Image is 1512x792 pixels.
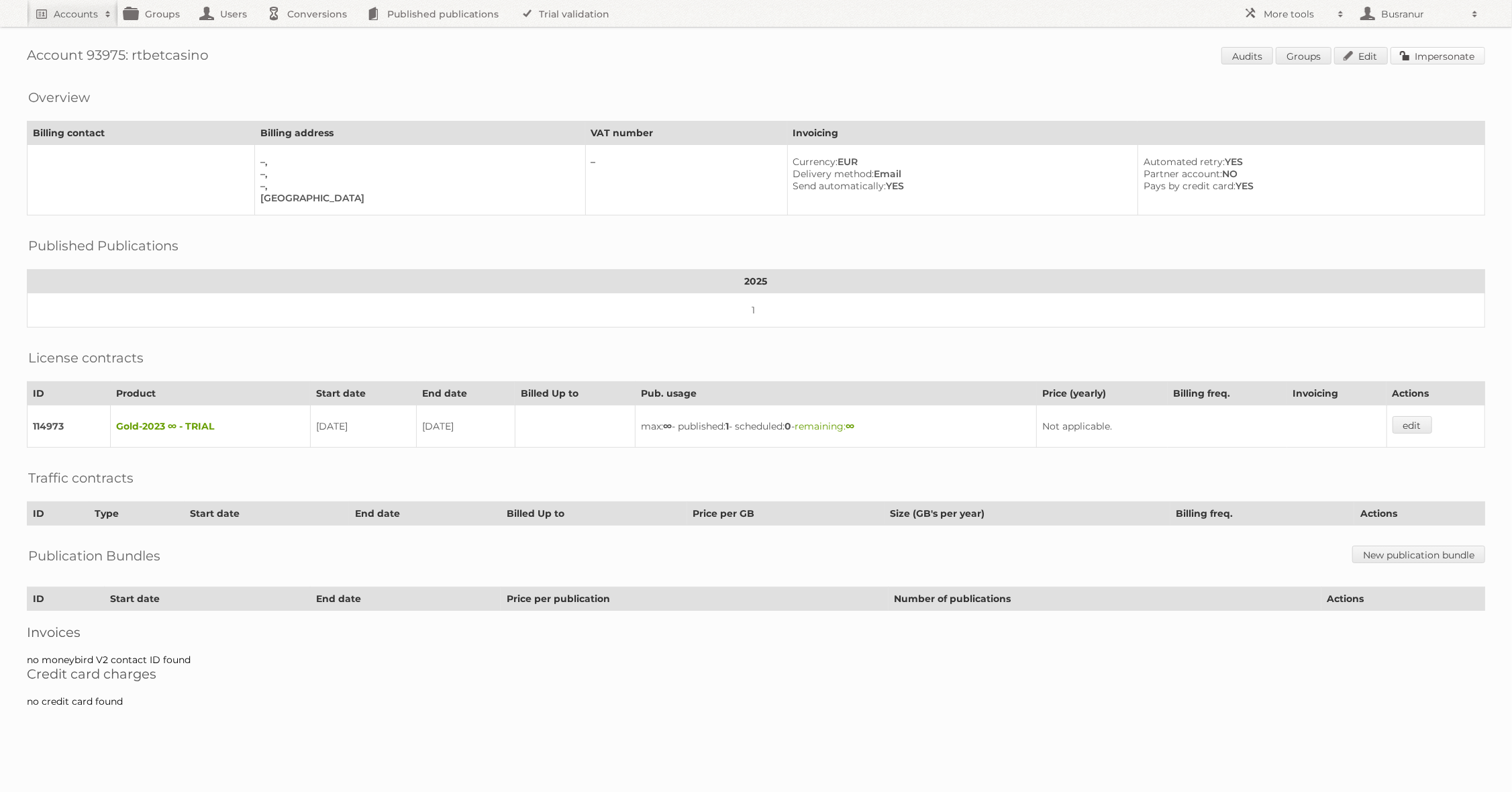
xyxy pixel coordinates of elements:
[846,420,854,432] strong: ∞
[28,468,134,488] h2: Traffic contracts
[1287,382,1387,405] th: Invoicing
[889,587,1321,611] th: Number of publications
[793,156,1127,168] div: EUR
[793,168,1127,180] div: Email
[636,382,1037,405] th: Pub. usage
[1144,180,1236,192] span: Pays by credit card:
[28,121,255,145] th: Billing contact
[1168,382,1287,405] th: Billing freq.
[585,121,787,145] th: VAT number
[28,270,1485,293] th: 2025
[260,156,574,168] div: –,
[885,502,1170,526] th: Size (GB's per year)
[89,502,185,526] th: Type
[28,87,90,107] h2: Overview
[1144,156,1225,168] span: Automated retry:
[1334,47,1388,64] a: Edit
[1144,180,1474,192] div: YES
[260,180,574,192] div: –,
[795,420,854,432] span: remaining:
[260,168,574,180] div: –,
[636,405,1037,448] td: max: - published: - scheduled: -
[417,382,515,405] th: End date
[1170,502,1355,526] th: Billing freq.
[515,382,636,405] th: Billed Up to
[793,180,887,192] span: Send automatically:
[310,405,417,448] td: [DATE]
[255,121,585,145] th: Billing address
[28,546,160,566] h2: Publication Bundles
[787,121,1485,145] th: Invoicing
[1352,546,1485,563] a: New publication bundle
[54,7,98,21] h2: Accounts
[110,382,310,405] th: Product
[310,382,417,405] th: Start date
[28,348,144,368] h2: License contracts
[1354,502,1484,526] th: Actions
[1264,7,1331,21] h2: More tools
[785,420,791,432] strong: 0
[349,502,501,526] th: End date
[27,666,1485,682] h2: Credit card charges
[501,502,688,526] th: Billed Up to
[1037,405,1387,448] td: Not applicable.
[27,624,1485,640] h2: Invoices
[585,145,787,215] td: –
[793,180,1127,192] div: YES
[28,502,89,526] th: ID
[1393,416,1432,434] a: edit
[110,405,310,448] td: Gold-2023 ∞ - TRIAL
[687,502,885,526] th: Price per GB
[1144,156,1474,168] div: YES
[1144,168,1474,180] div: NO
[1037,382,1168,405] th: Price (yearly)
[1321,587,1484,611] th: Actions
[28,382,111,405] th: ID
[1144,168,1222,180] span: Partner account:
[663,420,672,432] strong: ∞
[1378,7,1465,21] h2: Busranur
[793,156,838,168] span: Currency:
[1387,382,1484,405] th: Actions
[28,236,179,256] h2: Published Publications
[501,587,889,611] th: Price per publication
[28,587,105,611] th: ID
[260,192,574,204] div: [GEOGRAPHIC_DATA]
[1276,47,1331,64] a: Groups
[28,293,1485,328] td: 1
[311,587,501,611] th: End date
[28,405,111,448] td: 114973
[27,47,1485,67] h1: Account 93975: rtbetcasino
[1391,47,1485,64] a: Impersonate
[725,420,729,432] strong: 1
[417,405,515,448] td: [DATE]
[104,587,310,611] th: Start date
[185,502,349,526] th: Start date
[793,168,874,180] span: Delivery method:
[1221,47,1273,64] a: Audits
